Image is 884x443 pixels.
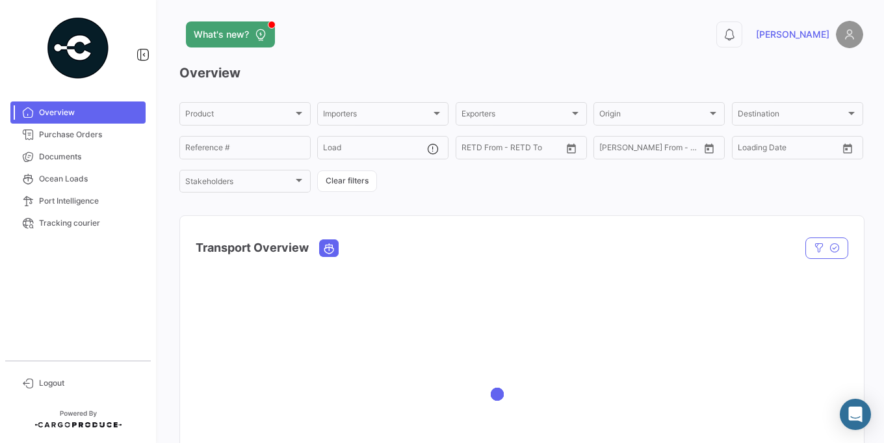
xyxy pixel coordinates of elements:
span: What's new? [194,28,249,41]
span: Exporters [461,111,569,120]
button: Open calendar [838,139,857,158]
span: [PERSON_NAME] [756,28,829,41]
a: Port Intelligence [10,190,146,212]
span: Origin [599,111,707,120]
span: Documents [39,151,140,163]
span: Ocean Loads [39,173,140,185]
span: Logout [39,377,140,389]
span: Tracking courier [39,217,140,229]
a: Documents [10,146,146,168]
div: Abrir Intercom Messenger [840,399,871,430]
input: From [461,145,480,154]
button: Ocean [320,240,338,256]
img: placeholder-user.png [836,21,863,48]
img: powered-by.png [45,16,110,81]
h4: Transport Overview [196,239,309,257]
a: Tracking courier [10,212,146,234]
input: To [489,145,536,154]
span: Purchase Orders [39,129,140,141]
span: Port Intelligence [39,195,140,207]
span: Destination [738,111,846,120]
input: From [599,145,617,154]
span: Overview [39,107,140,118]
button: What's new? [186,21,275,47]
span: Stakeholders [185,179,293,188]
button: Clear filters [317,170,377,192]
button: Open calendar [699,139,719,158]
h3: Overview [179,64,863,82]
a: Ocean Loads [10,168,146,190]
a: Purchase Orders [10,124,146,146]
span: Product [185,111,293,120]
a: Overview [10,101,146,124]
span: Importers [323,111,431,120]
input: From [738,145,756,154]
input: To [765,145,812,154]
button: Open calendar [562,139,581,158]
input: To [627,145,674,154]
